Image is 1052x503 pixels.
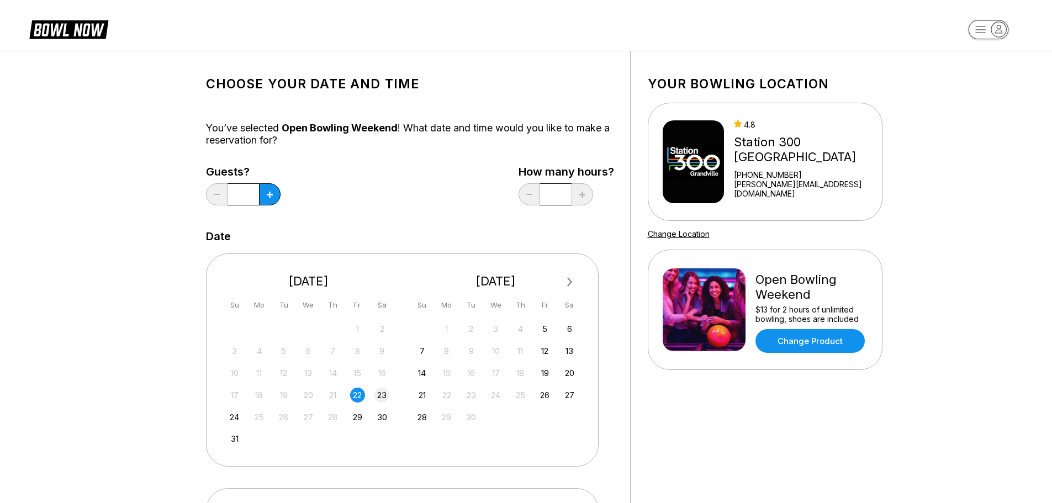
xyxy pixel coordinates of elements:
[439,410,454,425] div: Not available Monday, September 29th, 2025
[663,268,746,351] img: Open Bowling Weekend
[301,410,316,425] div: Not available Wednesday, August 27th, 2025
[206,166,281,178] label: Guests?
[282,122,398,134] span: Open Bowling Weekend
[562,321,577,336] div: Choose Saturday, September 6th, 2025
[663,120,725,203] img: Station 300 Grandville
[537,298,552,313] div: Fr
[415,410,430,425] div: Choose Sunday, September 28th, 2025
[519,166,614,178] label: How many hours?
[537,366,552,380] div: Choose Friday, September 19th, 2025
[439,321,454,336] div: Not available Monday, September 1st, 2025
[227,388,242,403] div: Not available Sunday, August 17th, 2025
[648,229,710,239] a: Change Location
[252,343,267,358] div: Not available Monday, August 4th, 2025
[537,388,552,403] div: Choose Friday, September 26th, 2025
[464,410,479,425] div: Not available Tuesday, September 30th, 2025
[301,343,316,358] div: Not available Wednesday, August 6th, 2025
[252,388,267,403] div: Not available Monday, August 18th, 2025
[415,343,430,358] div: Choose Sunday, September 7th, 2025
[513,298,528,313] div: Th
[350,410,365,425] div: Choose Friday, August 29th, 2025
[439,343,454,358] div: Not available Monday, September 8th, 2025
[227,298,242,313] div: Su
[350,321,365,336] div: Not available Friday, August 1st, 2025
[439,366,454,380] div: Not available Monday, September 15th, 2025
[252,366,267,380] div: Not available Monday, August 11th, 2025
[513,388,528,403] div: Not available Thursday, September 25th, 2025
[734,135,877,165] div: Station 300 [GEOGRAPHIC_DATA]
[734,170,877,179] div: [PHONE_NUMBER]
[513,343,528,358] div: Not available Thursday, September 11th, 2025
[374,366,389,380] div: Not available Saturday, August 16th, 2025
[350,388,365,403] div: Choose Friday, August 22nd, 2025
[439,298,454,313] div: Mo
[227,410,242,425] div: Choose Sunday, August 24th, 2025
[374,321,389,336] div: Not available Saturday, August 2nd, 2025
[325,366,340,380] div: Not available Thursday, August 14th, 2025
[350,343,365,358] div: Not available Friday, August 8th, 2025
[415,298,430,313] div: Su
[755,329,865,353] a: Change Product
[374,343,389,358] div: Not available Saturday, August 9th, 2025
[464,298,479,313] div: Tu
[206,230,231,242] label: Date
[488,321,503,336] div: Not available Wednesday, September 3rd, 2025
[374,410,389,425] div: Choose Saturday, August 30th, 2025
[562,366,577,380] div: Choose Saturday, September 20th, 2025
[276,343,291,358] div: Not available Tuesday, August 5th, 2025
[464,343,479,358] div: Not available Tuesday, September 9th, 2025
[325,410,340,425] div: Not available Thursday, August 28th, 2025
[301,298,316,313] div: We
[537,343,552,358] div: Choose Friday, September 12th, 2025
[226,320,392,447] div: month 2025-08
[227,431,242,446] div: Choose Sunday, August 31st, 2025
[227,343,242,358] div: Not available Sunday, August 3rd, 2025
[410,274,581,289] div: [DATE]
[537,321,552,336] div: Choose Friday, September 5th, 2025
[325,388,340,403] div: Not available Thursday, August 21st, 2025
[488,366,503,380] div: Not available Wednesday, September 17th, 2025
[252,298,267,313] div: Mo
[413,320,579,425] div: month 2025-09
[755,272,868,302] div: Open Bowling Weekend
[734,120,877,129] div: 4.8
[276,298,291,313] div: Tu
[464,388,479,403] div: Not available Tuesday, September 23rd, 2025
[488,388,503,403] div: Not available Wednesday, September 24th, 2025
[374,388,389,403] div: Choose Saturday, August 23rd, 2025
[464,321,479,336] div: Not available Tuesday, September 2nd, 2025
[648,76,882,92] h1: Your bowling location
[276,366,291,380] div: Not available Tuesday, August 12th, 2025
[488,298,503,313] div: We
[562,343,577,358] div: Choose Saturday, September 13th, 2025
[513,321,528,336] div: Not available Thursday, September 4th, 2025
[755,305,868,324] div: $13 for 2 hours of unlimited bowling, shoes are included
[513,366,528,380] div: Not available Thursday, September 18th, 2025
[439,388,454,403] div: Not available Monday, September 22nd, 2025
[415,366,430,380] div: Choose Sunday, September 14th, 2025
[301,388,316,403] div: Not available Wednesday, August 20th, 2025
[488,343,503,358] div: Not available Wednesday, September 10th, 2025
[415,388,430,403] div: Choose Sunday, September 21st, 2025
[350,298,365,313] div: Fr
[562,388,577,403] div: Choose Saturday, September 27th, 2025
[227,366,242,380] div: Not available Sunday, August 10th, 2025
[464,366,479,380] div: Not available Tuesday, September 16th, 2025
[206,76,614,92] h1: Choose your Date and time
[276,388,291,403] div: Not available Tuesday, August 19th, 2025
[325,343,340,358] div: Not available Thursday, August 7th, 2025
[223,274,394,289] div: [DATE]
[561,273,579,291] button: Next Month
[206,122,614,146] div: You’ve selected ! What date and time would you like to make a reservation for?
[734,179,877,198] a: [PERSON_NAME][EMAIL_ADDRESS][DOMAIN_NAME]
[325,298,340,313] div: Th
[252,410,267,425] div: Not available Monday, August 25th, 2025
[374,298,389,313] div: Sa
[562,298,577,313] div: Sa
[350,366,365,380] div: Not available Friday, August 15th, 2025
[301,366,316,380] div: Not available Wednesday, August 13th, 2025
[276,410,291,425] div: Not available Tuesday, August 26th, 2025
